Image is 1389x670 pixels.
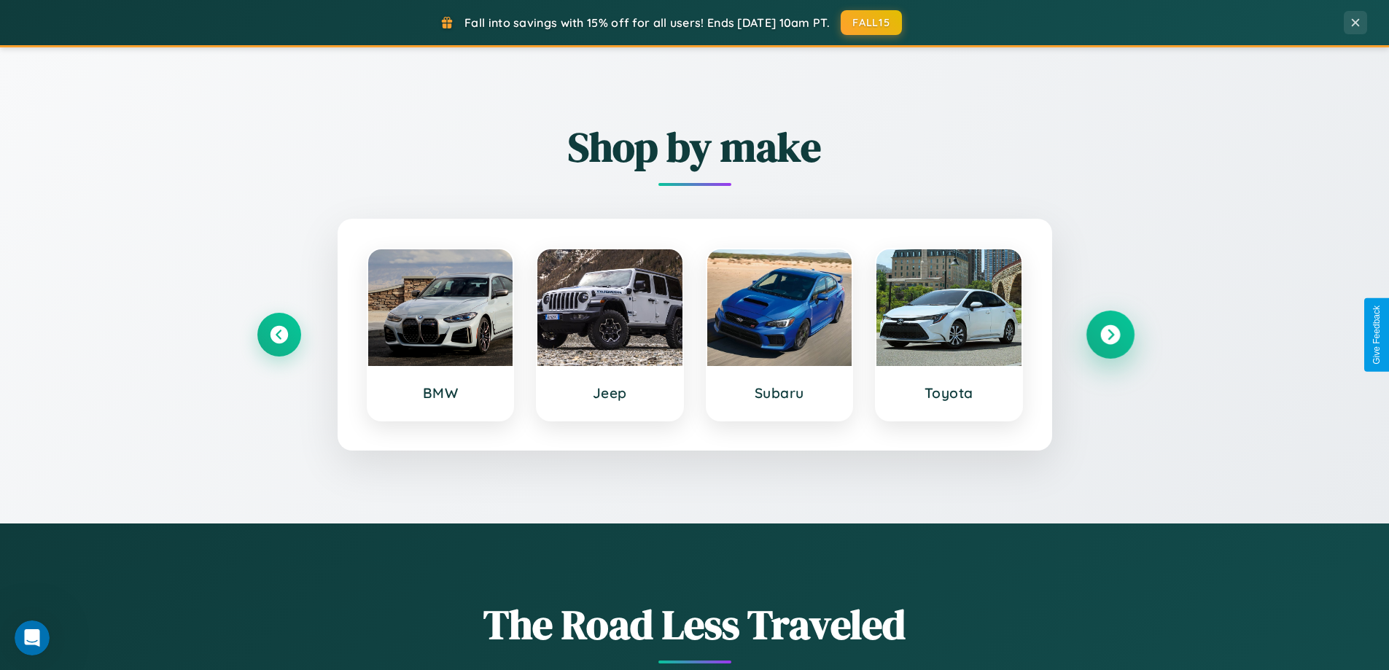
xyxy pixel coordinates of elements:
[15,620,50,655] iframe: Intercom live chat
[257,119,1132,175] h2: Shop by make
[1372,305,1382,365] div: Give Feedback
[841,10,902,35] button: FALL15
[552,384,668,402] h3: Jeep
[257,596,1132,653] h1: The Road Less Traveled
[383,384,499,402] h3: BMW
[891,384,1007,402] h3: Toyota
[464,15,830,30] span: Fall into savings with 15% off for all users! Ends [DATE] 10am PT.
[722,384,838,402] h3: Subaru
